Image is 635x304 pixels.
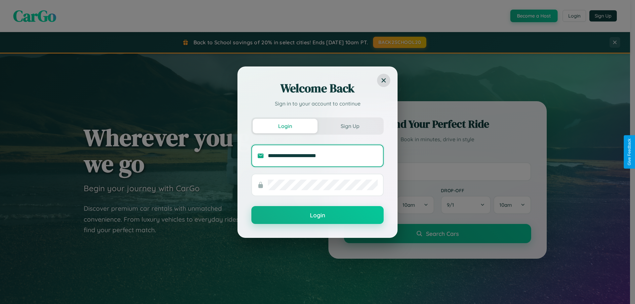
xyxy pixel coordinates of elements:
[627,139,632,165] div: Give Feedback
[317,119,382,133] button: Sign Up
[251,80,384,96] h2: Welcome Back
[251,100,384,108] p: Sign in to your account to continue
[253,119,317,133] button: Login
[251,206,384,224] button: Login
